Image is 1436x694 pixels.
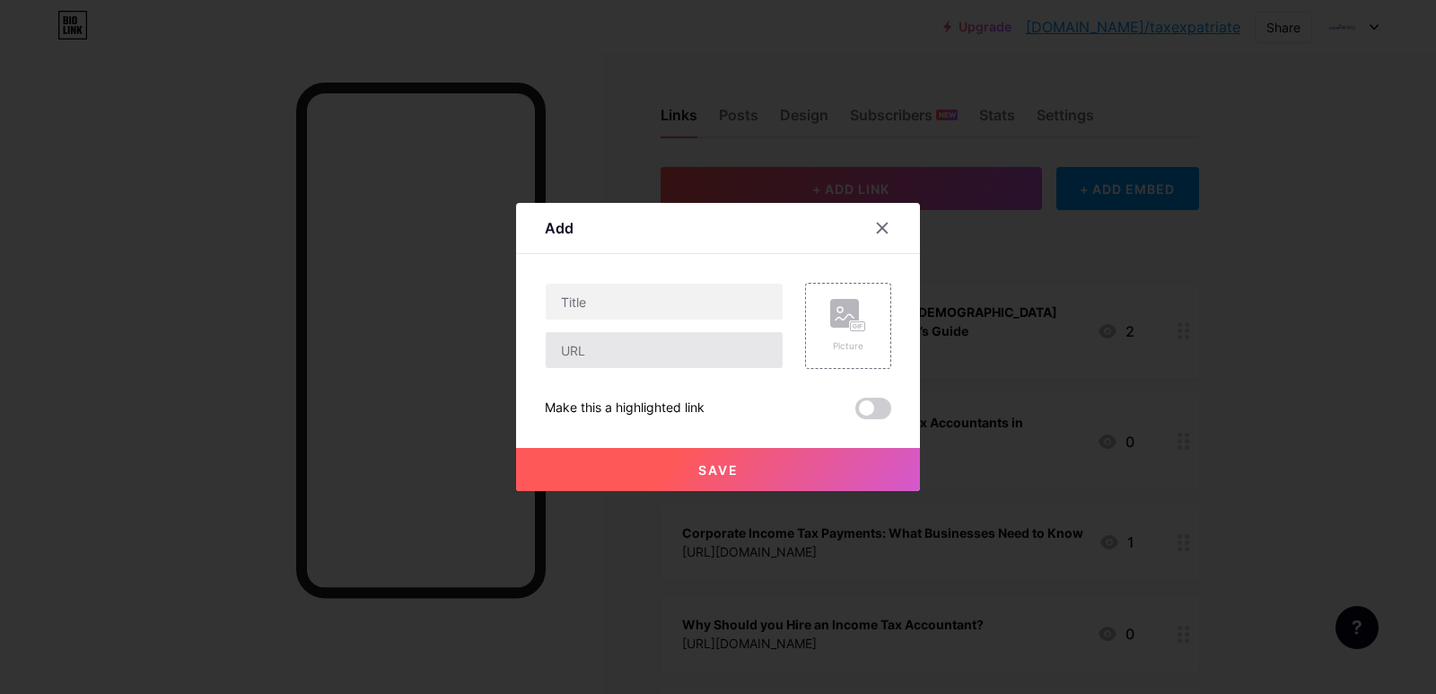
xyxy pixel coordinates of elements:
[545,398,705,419] div: Make this a highlighted link
[545,217,574,239] div: Add
[698,462,739,478] span: Save
[830,339,866,353] div: Picture
[546,332,783,368] input: URL
[516,448,920,491] button: Save
[546,284,783,320] input: Title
